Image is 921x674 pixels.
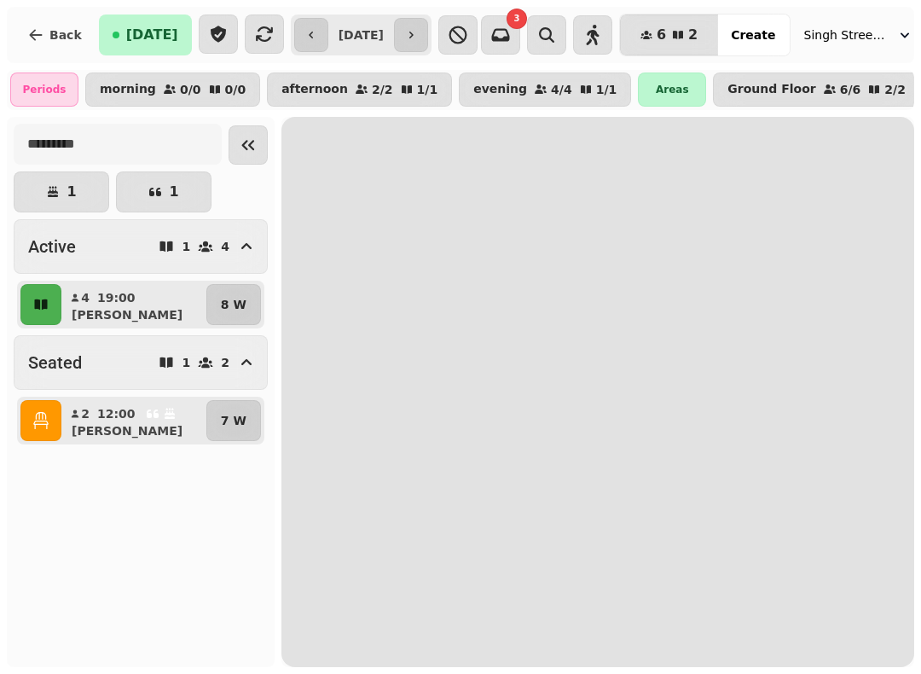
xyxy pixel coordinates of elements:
[182,241,190,253] p: 1
[417,84,438,96] p: 1 / 1
[28,235,76,259] h2: Active
[840,84,861,96] p: 6 / 6
[14,335,268,390] button: Seated12
[80,405,90,422] p: 2
[97,289,136,306] p: 19:00
[731,29,775,41] span: Create
[281,83,348,96] p: afternoon
[713,73,920,107] button: Ground Floor6/62/2
[14,219,268,274] button: Active14
[72,306,182,323] p: [PERSON_NAME]
[67,185,76,199] p: 1
[99,15,192,55] button: [DATE]
[596,84,617,96] p: 1 / 1
[85,73,260,107] button: morning0/00/0
[72,422,182,439] p: [PERSON_NAME]
[225,84,246,96] p: 0 / 0
[65,400,203,441] button: 212:00[PERSON_NAME]
[49,29,82,41] span: Back
[459,73,631,107] button: evening4/41/1
[28,351,82,375] h2: Seated
[229,125,268,165] button: Collapse sidebar
[620,15,718,55] button: 62
[182,357,190,369] p: 1
[169,185,178,199] p: 1
[221,296,246,313] p: 8 W
[180,84,201,96] p: 0 / 0
[638,73,706,107] div: Areas
[804,26,889,44] span: Singh Street Bruntsfield
[267,73,452,107] button: afternoon2/21/1
[513,15,519,23] span: 3
[221,357,229,369] p: 2
[473,83,527,96] p: evening
[65,284,203,325] button: 419:00[PERSON_NAME]
[10,73,78,107] div: Periods
[221,241,229,253] p: 4
[100,83,156,96] p: morning
[14,171,109,212] button: 1
[688,28,698,42] span: 2
[97,405,136,422] p: 12:00
[206,400,261,441] button: 7 W
[657,28,666,42] span: 6
[126,28,178,42] span: [DATE]
[116,171,211,212] button: 1
[717,15,789,55] button: Create
[372,84,393,96] p: 2 / 2
[727,83,815,96] p: Ground Floor
[206,284,261,325] button: 8 W
[551,84,572,96] p: 4 / 4
[14,15,96,55] button: Back
[80,289,90,306] p: 4
[221,412,246,429] p: 7 W
[884,84,906,96] p: 2 / 2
